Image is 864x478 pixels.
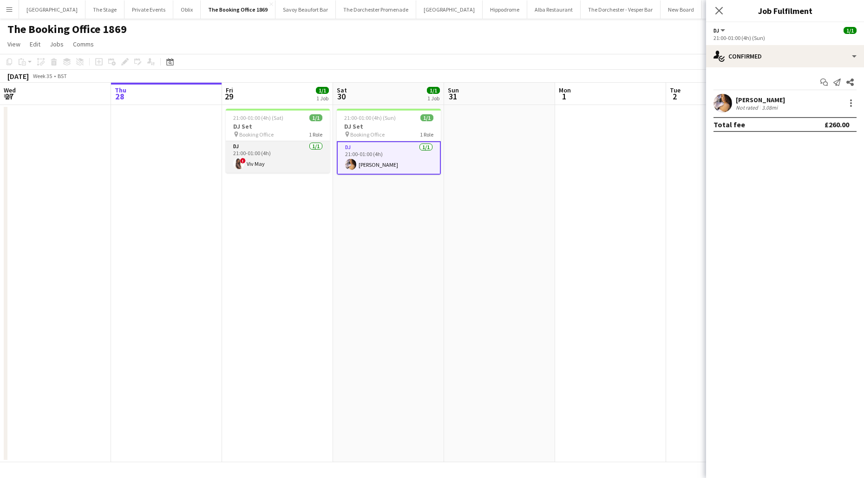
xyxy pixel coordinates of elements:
[713,27,727,34] button: DJ
[335,91,347,102] span: 30
[713,120,745,129] div: Total fee
[240,158,246,164] span: !
[173,0,201,19] button: Oblix
[233,114,283,121] span: 21:00-01:00 (4h) (Sat)
[336,0,416,19] button: The Dorchester Promenade
[448,86,459,94] span: Sun
[337,122,441,131] h3: DJ Set
[309,131,322,138] span: 1 Role
[316,95,328,102] div: 1 Job
[26,38,44,50] a: Edit
[226,86,233,94] span: Fri
[226,122,330,131] h3: DJ Set
[73,40,94,48] span: Comms
[661,0,702,19] button: New Board
[527,0,581,19] button: Alba Restaurant
[239,131,274,138] span: Booking Office
[420,114,433,121] span: 1/1
[670,86,681,94] span: Tue
[668,91,681,102] span: 2
[446,91,459,102] span: 31
[337,86,347,94] span: Sat
[713,34,857,41] div: 21:00-01:00 (4h) (Sun)
[46,38,67,50] a: Jobs
[124,0,173,19] button: Private Events
[309,114,322,121] span: 1/1
[825,120,849,129] div: £260.00
[7,40,20,48] span: View
[427,95,439,102] div: 1 Job
[350,131,385,138] span: Booking Office
[4,38,24,50] a: View
[483,0,527,19] button: Hippodrome
[201,0,275,19] button: The Booking Office 1869
[19,0,85,19] button: [GEOGRAPHIC_DATA]
[2,91,16,102] span: 27
[275,0,336,19] button: Savoy Beaufort Bar
[420,131,433,138] span: 1 Role
[115,86,126,94] span: Thu
[30,40,40,48] span: Edit
[344,114,396,121] span: 21:00-01:00 (4h) (Sun)
[69,38,98,50] a: Comms
[706,5,864,17] h3: Job Fulfilment
[226,141,330,173] app-card-role: DJ1/121:00-01:00 (4h)!Viv May
[736,96,785,104] div: [PERSON_NAME]
[224,91,233,102] span: 29
[760,104,779,111] div: 3.08mi
[50,40,64,48] span: Jobs
[113,91,126,102] span: 28
[316,87,329,94] span: 1/1
[559,86,571,94] span: Mon
[844,27,857,34] span: 1/1
[31,72,54,79] span: Week 35
[337,141,441,175] app-card-role: DJ1/121:00-01:00 (4h)[PERSON_NAME]
[706,45,864,67] div: Confirmed
[736,104,760,111] div: Not rated
[4,86,16,94] span: Wed
[58,72,67,79] div: BST
[7,22,127,36] h1: The Booking Office 1869
[85,0,124,19] button: The Stage
[702,0,753,19] button: Savoy - Gallery
[713,27,719,34] span: DJ
[581,0,661,19] button: The Dorchester - Vesper Bar
[416,0,483,19] button: [GEOGRAPHIC_DATA]
[427,87,440,94] span: 1/1
[337,109,441,175] app-job-card: 21:00-01:00 (4h) (Sun)1/1DJ Set Booking Office1 RoleDJ1/121:00-01:00 (4h)[PERSON_NAME]
[7,72,29,81] div: [DATE]
[226,109,330,173] app-job-card: 21:00-01:00 (4h) (Sat)1/1DJ Set Booking Office1 RoleDJ1/121:00-01:00 (4h)!Viv May
[557,91,571,102] span: 1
